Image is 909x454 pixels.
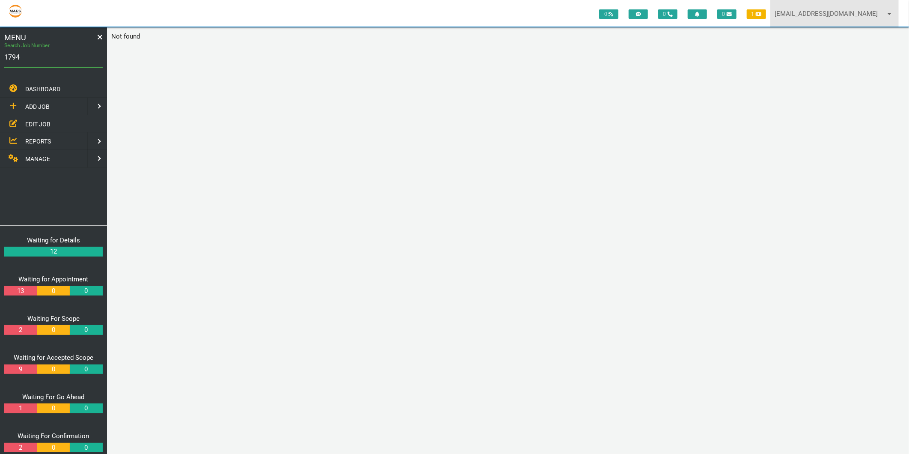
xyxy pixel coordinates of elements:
a: 0 [37,325,70,335]
span: DASHBOARD [25,86,60,93]
main: Not found [107,27,909,46]
a: 12 [4,247,103,257]
a: Waiting For Go Ahead [23,393,85,401]
a: 0 [70,286,102,296]
span: 0 [717,9,737,19]
span: 0 [658,9,677,19]
a: Waiting for Details [27,236,80,244]
span: 0 [599,9,618,19]
a: 0 [37,443,70,453]
span: MENU [4,32,26,43]
span: ADD JOB [25,103,50,110]
a: 0 [37,364,70,374]
a: Waiting for Appointment [19,275,89,283]
a: Waiting For Scope [27,315,80,323]
a: 0 [70,364,102,374]
a: 0 [37,286,70,296]
a: 2 [4,325,37,335]
a: 1 [4,403,37,413]
a: 9 [4,364,37,374]
label: Search Job Number [4,42,83,49]
span: MANAGE [25,155,50,162]
a: 0 [70,403,102,413]
span: EDIT JOB [25,120,50,127]
a: 0 [37,403,70,413]
a: Waiting For Confirmation [18,432,89,440]
img: s3file [9,4,22,18]
a: Waiting for Accepted Scope [14,354,93,361]
a: 0 [70,443,102,453]
span: REPORTS [25,138,51,145]
a: 2 [4,443,37,453]
a: 13 [4,286,37,296]
span: 1 [747,9,766,19]
a: 0 [70,325,102,335]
